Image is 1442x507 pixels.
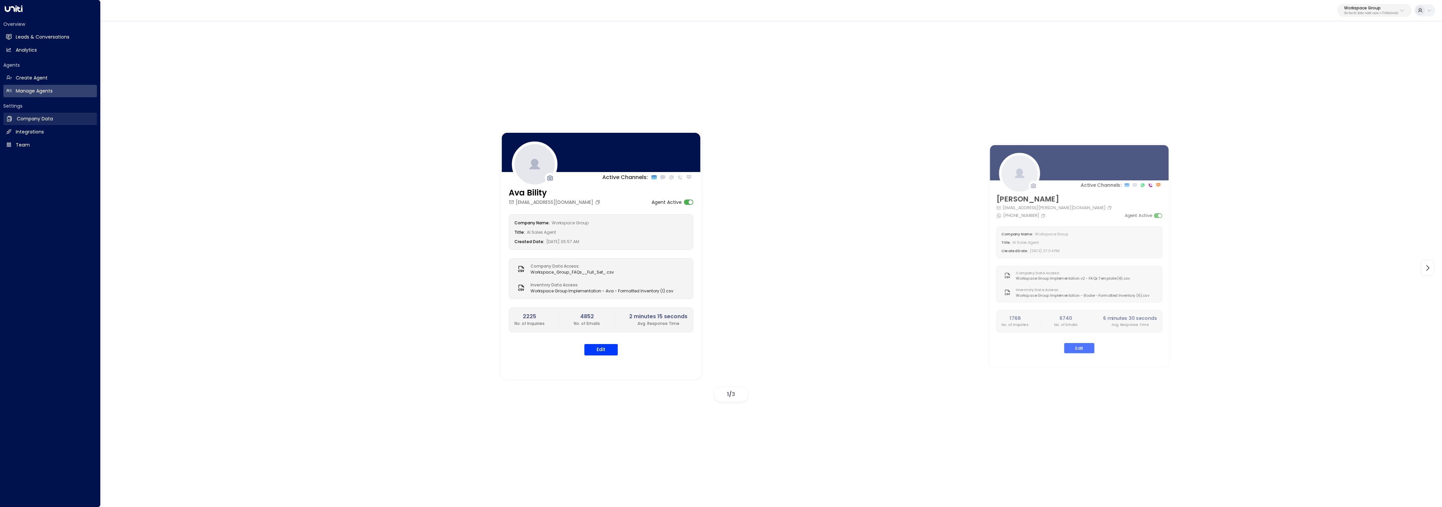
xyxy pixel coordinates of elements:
[1001,231,1033,236] label: Company Name:
[1001,315,1029,322] h2: 1768
[1041,213,1047,218] button: Copy
[3,85,97,97] a: Manage Agents
[1016,292,1149,298] span: Workspace Group Implementation - Elodie - Formatted Inventory (6).csv
[3,31,97,43] a: Leads & Conversations
[16,74,48,81] h2: Create Agent
[514,220,550,226] label: Company Name:
[514,313,545,321] h2: 2225
[16,47,37,54] h2: Analytics
[1344,6,1398,10] p: Workspace Group
[3,103,97,109] h2: Settings
[1103,315,1157,322] h2: 6 minutes 30 seconds
[574,313,600,321] h2: 4852
[546,239,579,244] span: [DATE] 05:57 AM
[514,229,525,235] label: Title:
[1016,276,1130,281] span: Workspace Group Implementation v2 - FAQs Template (4).csv
[16,128,44,135] h2: Integrations
[531,269,614,275] span: Workspace_Group_FAQs__Full_Set_.csv
[3,126,97,138] a: Integrations
[531,263,611,269] label: Company Data Access:
[1035,231,1068,236] span: Workspace Group
[1107,205,1113,210] button: Copy
[509,187,602,199] h3: Ava Bility
[629,321,687,327] p: Avg. Response Time
[1016,270,1127,276] label: Company Data Access:
[1001,322,1029,327] p: No. of Inquiries
[1064,343,1094,353] button: Edit
[996,212,1047,219] div: [PHONE_NUMBER]
[1054,322,1077,327] p: No. of Emails
[3,113,97,125] a: Company Data
[3,72,97,84] a: Create Agent
[574,321,600,327] p: No. of Emails
[595,200,602,205] button: Copy
[1001,240,1011,245] label: Title:
[16,88,53,95] h2: Manage Agents
[1054,315,1077,322] h2: 6740
[1080,181,1121,189] p: Active Channels:
[732,390,735,398] span: 3
[3,139,97,151] a: Team
[996,204,1113,211] div: [EMAIL_ADDRESS][PERSON_NAME][DOMAIN_NAME]
[1125,212,1152,219] label: Agent Active
[1001,248,1028,253] label: Created Date:
[16,34,69,41] h2: Leads & Conversations
[1337,4,1411,17] button: Workspace Group36c5ec06-2b8e-4dd6-aa1e-c77490e3446d
[3,21,97,27] h2: Overview
[602,173,648,181] p: Active Channels:
[531,282,670,288] label: Inventory Data Access:
[652,199,682,206] label: Agent Active
[527,229,556,235] span: AI Sales Agent
[714,387,748,402] div: /
[16,142,30,149] h2: Team
[629,313,687,321] h2: 2 minutes 15 seconds
[1103,322,1157,327] p: Avg. Response Time
[531,288,673,294] span: Workspace Group Implementation - Ava - Formatted Inventory (1).csv
[727,390,729,398] span: 1
[1016,287,1146,292] label: Inventory Data Access:
[3,44,97,56] a: Analytics
[1012,240,1039,245] span: AI Sales Agent
[552,220,589,226] span: Workspace Group
[514,239,544,244] label: Created Date:
[3,62,97,68] h2: Agents
[509,199,602,206] div: [EMAIL_ADDRESS][DOMAIN_NAME]
[1344,12,1398,15] p: 36c5ec06-2b8e-4dd6-aa1e-c77490e3446d
[17,115,53,122] h2: Company Data
[996,193,1113,204] h3: [PERSON_NAME]
[514,321,545,327] p: No. of Inquiries
[1030,248,1059,253] span: [DATE] 07:04 PM
[584,344,618,355] button: Edit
